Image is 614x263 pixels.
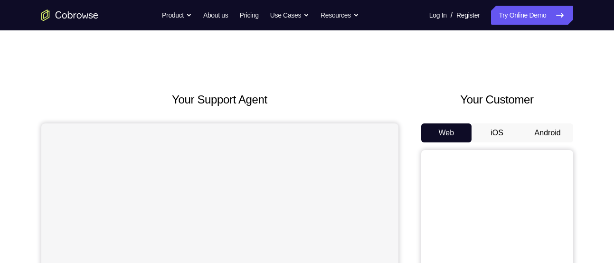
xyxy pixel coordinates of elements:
button: iOS [472,123,522,142]
button: Resources [321,6,359,25]
a: Pricing [239,6,258,25]
h2: Your Support Agent [41,91,398,108]
button: Use Cases [270,6,309,25]
button: Product [162,6,192,25]
button: Web [421,123,472,142]
h2: Your Customer [421,91,573,108]
a: Try Online Demo [491,6,573,25]
a: Register [456,6,480,25]
a: Log In [429,6,447,25]
span: / [451,9,453,21]
button: Android [522,123,573,142]
a: Go to the home page [41,9,98,21]
a: About us [203,6,228,25]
